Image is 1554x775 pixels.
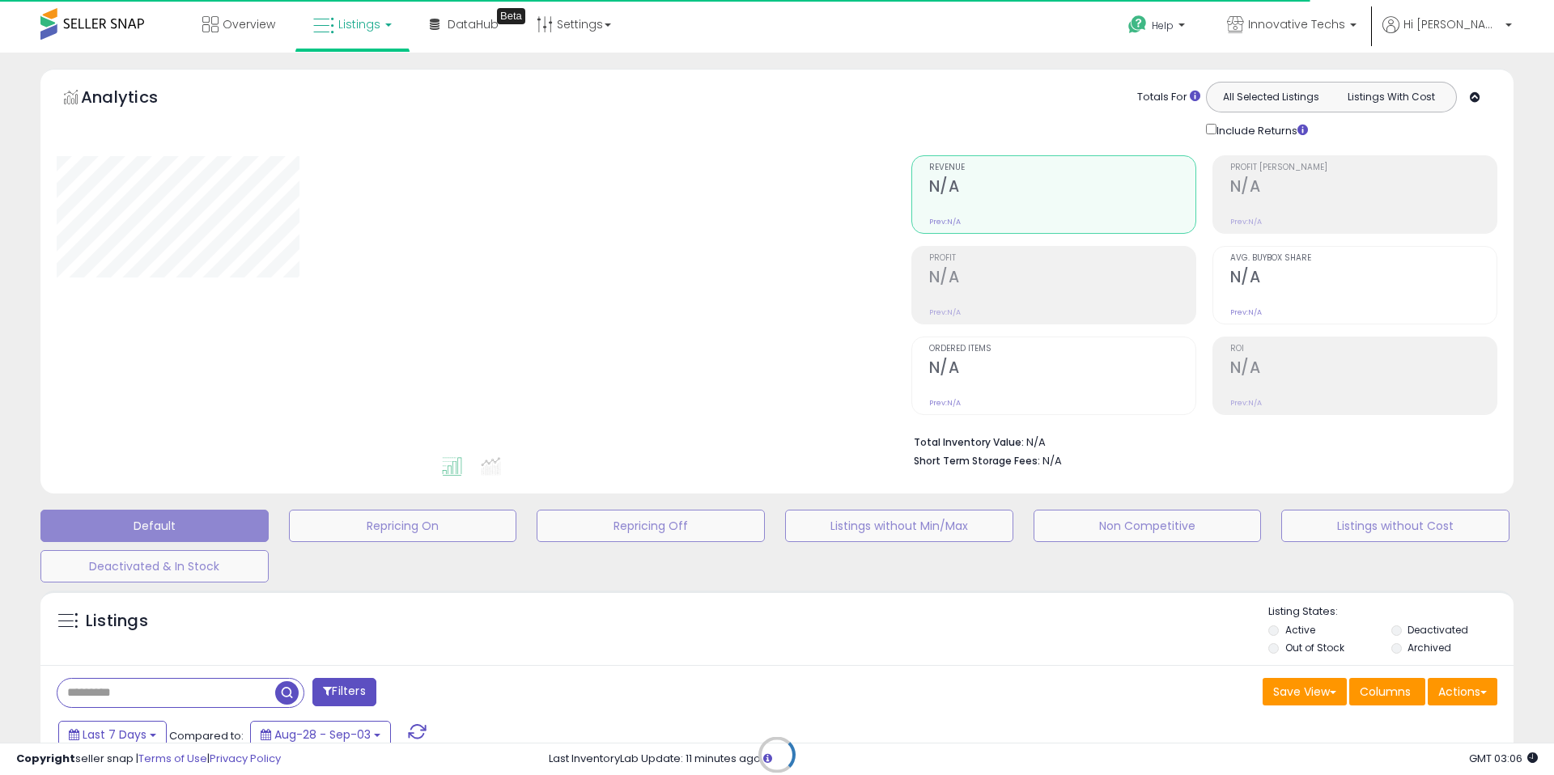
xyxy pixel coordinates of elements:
[1230,163,1497,172] span: Profit [PERSON_NAME]
[929,268,1195,290] h2: N/A
[1230,268,1497,290] h2: N/A
[40,510,269,542] button: Default
[1211,87,1331,108] button: All Selected Listings
[914,435,1024,449] b: Total Inventory Value:
[1230,307,1262,317] small: Prev: N/A
[448,16,499,32] span: DataHub
[1230,345,1497,354] span: ROI
[1115,2,1201,53] a: Help
[929,163,1195,172] span: Revenue
[1194,121,1327,139] div: Include Returns
[1034,510,1262,542] button: Non Competitive
[929,217,961,227] small: Prev: N/A
[1042,453,1062,468] span: N/A
[16,751,75,766] strong: Copyright
[914,431,1485,451] li: N/A
[497,8,525,24] div: Tooltip anchor
[16,752,281,767] div: seller snap | |
[537,510,765,542] button: Repricing Off
[1331,87,1451,108] button: Listings With Cost
[929,307,961,317] small: Prev: N/A
[40,550,269,582] button: Deactivated & In Stock
[1382,16,1512,53] a: Hi [PERSON_NAME]
[289,510,517,542] button: Repricing On
[929,254,1195,263] span: Profit
[1281,510,1509,542] button: Listings without Cost
[929,345,1195,354] span: Ordered Items
[1230,217,1262,227] small: Prev: N/A
[914,454,1040,468] b: Short Term Storage Fees:
[1230,398,1262,408] small: Prev: N/A
[338,16,380,32] span: Listings
[929,398,961,408] small: Prev: N/A
[929,358,1195,380] h2: N/A
[1152,19,1174,32] span: Help
[1248,16,1345,32] span: Innovative Techs
[1127,15,1148,35] i: Get Help
[1230,358,1497,380] h2: N/A
[929,177,1195,199] h2: N/A
[1137,90,1200,105] div: Totals For
[1230,177,1497,199] h2: N/A
[1403,16,1501,32] span: Hi [PERSON_NAME]
[785,510,1013,542] button: Listings without Min/Max
[81,86,189,112] h5: Analytics
[1230,254,1497,263] span: Avg. Buybox Share
[223,16,275,32] span: Overview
